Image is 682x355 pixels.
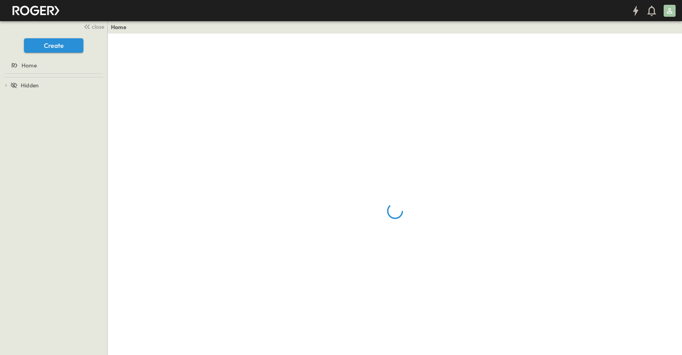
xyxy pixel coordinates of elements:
span: Hidden [21,81,39,89]
nav: breadcrumbs [111,23,131,31]
a: Home [2,60,104,71]
button: close [80,21,106,32]
button: Create [24,38,83,53]
span: close [92,23,104,31]
span: Home [22,61,37,69]
a: Home [111,23,127,31]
